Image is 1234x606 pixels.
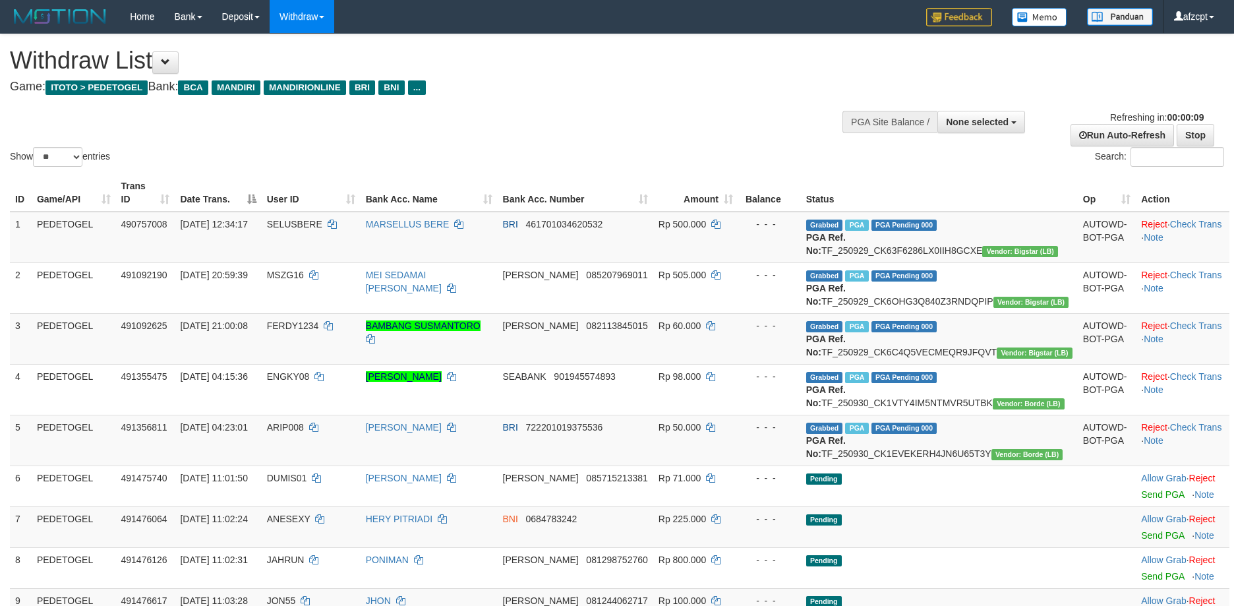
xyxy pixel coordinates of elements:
[871,423,937,434] span: PGA Pending
[1078,415,1136,466] td: AUTOWD-BOT-PGA
[659,422,701,433] span: Rp 50.000
[871,220,937,231] span: PGA Pending
[738,174,801,212] th: Balance
[267,555,305,565] span: JAHRUN
[946,117,1009,127] span: None selected
[1144,334,1163,344] a: Note
[653,174,738,212] th: Amount: activate to sort column ascending
[267,219,322,229] span: SELUSBERE
[659,595,706,606] span: Rp 100.000
[806,270,843,282] span: Grabbed
[993,398,1065,409] span: Vendor URL: https://dashboard.q2checkout.com/secure
[801,174,1078,212] th: Status
[267,371,310,382] span: ENGKY08
[121,422,167,433] span: 491356811
[526,422,603,433] span: Copy 722201019375536 to clipboard
[1136,466,1229,506] td: ·
[10,506,32,547] td: 7
[871,321,937,332] span: PGA Pending
[10,262,32,313] td: 2
[180,473,247,483] span: [DATE] 11:01:50
[806,435,846,459] b: PGA Ref. No:
[806,232,846,256] b: PGA Ref. No:
[121,473,167,483] span: 491475740
[267,595,296,606] span: JON55
[180,270,247,280] span: [DATE] 20:59:39
[1177,124,1214,146] a: Stop
[1144,232,1163,243] a: Note
[264,80,346,95] span: MANDIRIONLINE
[121,320,167,331] span: 491092625
[744,512,796,526] div: - - -
[991,449,1063,460] span: Vendor URL: https://dashboard.q2checkout.com/secure
[744,421,796,434] div: - - -
[871,372,937,383] span: PGA Pending
[10,80,809,94] h4: Game: Bank:
[806,473,842,485] span: Pending
[659,371,701,382] span: Rp 98.000
[659,555,706,565] span: Rp 800.000
[366,555,409,565] a: PONIMAN
[366,270,442,293] a: MEI SEDAMAI [PERSON_NAME]
[801,262,1078,313] td: TF_250929_CK6OHG3Q840Z3RNDQPIP
[1141,473,1186,483] a: Allow Grab
[845,220,868,231] span: Marked by afzCS1
[267,473,307,483] span: DUMIS01
[1194,489,1214,500] a: Note
[45,80,148,95] span: ITOTO > PEDETOGEL
[1136,547,1229,588] td: ·
[267,270,304,280] span: MSZG16
[937,111,1025,133] button: None selected
[1110,112,1204,123] span: Refreshing in:
[10,147,110,167] label: Show entries
[845,423,868,434] span: Marked by afzCS1
[32,506,116,547] td: PEDETOGEL
[1144,283,1163,293] a: Note
[1141,219,1167,229] a: Reject
[871,270,937,282] span: PGA Pending
[180,555,247,565] span: [DATE] 11:02:31
[503,371,546,382] span: SEABANK
[744,553,796,566] div: - - -
[180,219,247,229] span: [DATE] 12:34:17
[586,320,647,331] span: Copy 082113845015 to clipboard
[178,80,208,95] span: BCA
[806,384,846,408] b: PGA Ref. No:
[1141,473,1189,483] span: ·
[659,320,701,331] span: Rp 60.000
[586,473,647,483] span: Copy 085715213381 to clipboard
[212,80,260,95] span: MANDIRI
[408,80,426,95] span: ...
[10,547,32,588] td: 8
[982,246,1058,257] span: Vendor URL: https://dashboard.q2checkout.com/secure
[554,371,615,382] span: Copy 901945574893 to clipboard
[1141,555,1186,565] a: Allow Grab
[116,174,175,212] th: Trans ID: activate to sort column ascending
[175,174,261,212] th: Date Trans.: activate to sort column descending
[180,422,247,433] span: [DATE] 04:23:01
[1189,514,1216,524] a: Reject
[1141,371,1167,382] a: Reject
[1071,124,1174,146] a: Run Auto-Refresh
[32,262,116,313] td: PEDETOGEL
[1141,270,1167,280] a: Reject
[503,270,579,280] span: [PERSON_NAME]
[1189,555,1216,565] a: Reject
[1136,415,1229,466] td: · ·
[926,8,992,26] img: Feedback.jpg
[1136,364,1229,415] td: · ·
[845,270,868,282] span: Marked by afzCS1
[32,466,116,506] td: PEDETOGEL
[10,415,32,466] td: 5
[10,7,110,26] img: MOTION_logo.png
[267,422,304,433] span: ARIP008
[366,473,442,483] a: [PERSON_NAME]
[503,422,518,433] span: BRI
[1087,8,1153,26] img: panduan.png
[503,595,579,606] span: [PERSON_NAME]
[1131,147,1224,167] input: Search:
[1136,506,1229,547] td: ·
[997,348,1072,359] span: Vendor URL: https://dashboard.q2checkout.com/secure
[806,283,846,307] b: PGA Ref. No:
[586,595,647,606] span: Copy 081244062717 to clipboard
